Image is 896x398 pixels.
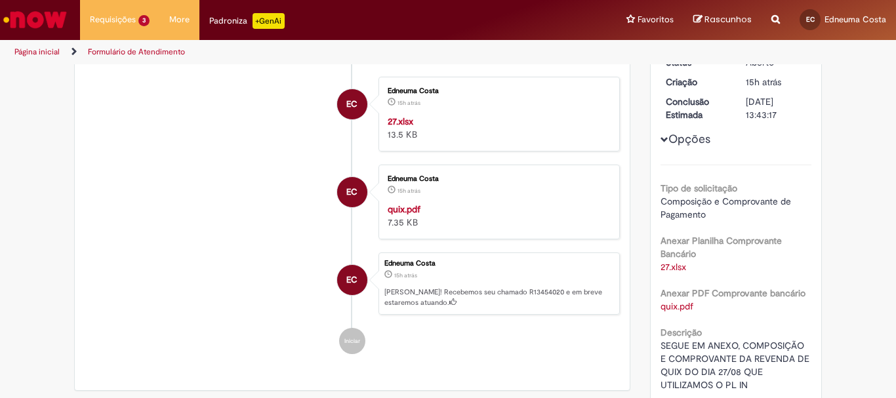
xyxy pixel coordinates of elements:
[88,47,185,57] a: Formulário de Atendimento
[346,89,357,120] span: EC
[138,15,150,26] span: 3
[388,87,606,95] div: Edneuma Costa
[397,187,420,195] span: 15h atrás
[169,13,190,26] span: More
[656,95,737,121] dt: Conclusão Estimada
[656,75,737,89] dt: Criação
[388,115,606,141] div: 13.5 KB
[388,203,606,229] div: 7.35 KB
[388,115,413,127] a: 27.xlsx
[397,187,420,195] time: 27/08/2025 17:42:10
[394,271,417,279] span: 15h atrás
[384,287,613,308] p: [PERSON_NAME]! Recebemos seu chamado R13454020 e em breve estaremos atuando.
[85,64,620,368] ul: Histórico de tíquete
[825,14,886,25] span: Edneuma Costa
[746,76,781,88] span: 15h atrás
[384,260,613,268] div: Edneuma Costa
[85,252,620,315] li: Edneuma Costa
[746,95,807,121] div: [DATE] 13:43:17
[337,177,367,207] div: Edneuma Costa
[388,175,606,183] div: Edneuma Costa
[397,99,420,107] span: 15h atrás
[661,182,737,194] b: Tipo de solicitação
[1,7,69,33] img: ServiceNow
[90,13,136,26] span: Requisições
[661,327,702,338] b: Descrição
[693,14,752,26] a: Rascunhos
[388,203,420,215] a: quix.pdf
[14,47,60,57] a: Página inicial
[346,264,357,296] span: EC
[346,176,357,208] span: EC
[337,265,367,295] div: Edneuma Costa
[661,235,782,260] b: Anexar Planilha Comprovante Bancário
[806,15,815,24] span: EC
[209,13,285,29] div: Padroniza
[394,271,417,279] time: 27/08/2025 17:43:13
[746,76,781,88] time: 27/08/2025 17:43:13
[10,40,588,64] ul: Trilhas de página
[638,13,674,26] span: Favoritos
[397,99,420,107] time: 27/08/2025 17:42:23
[337,89,367,119] div: Edneuma Costa
[661,300,693,312] a: Download de quix.pdf
[661,261,686,273] a: Download de 27.xlsx
[661,340,812,391] span: SEGUE EM ANEXO, COMPOSIÇÃO E COMPROVANTE DA REVENDA DE QUIX DO DIA 27/08 QUE UTILIZAMOS O PL IN
[661,287,805,299] b: Anexar PDF Comprovante bancário
[704,13,752,26] span: Rascunhos
[746,75,807,89] div: 27/08/2025 17:43:13
[253,13,285,29] p: +GenAi
[661,195,794,220] span: Composição e Comprovante de Pagamento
